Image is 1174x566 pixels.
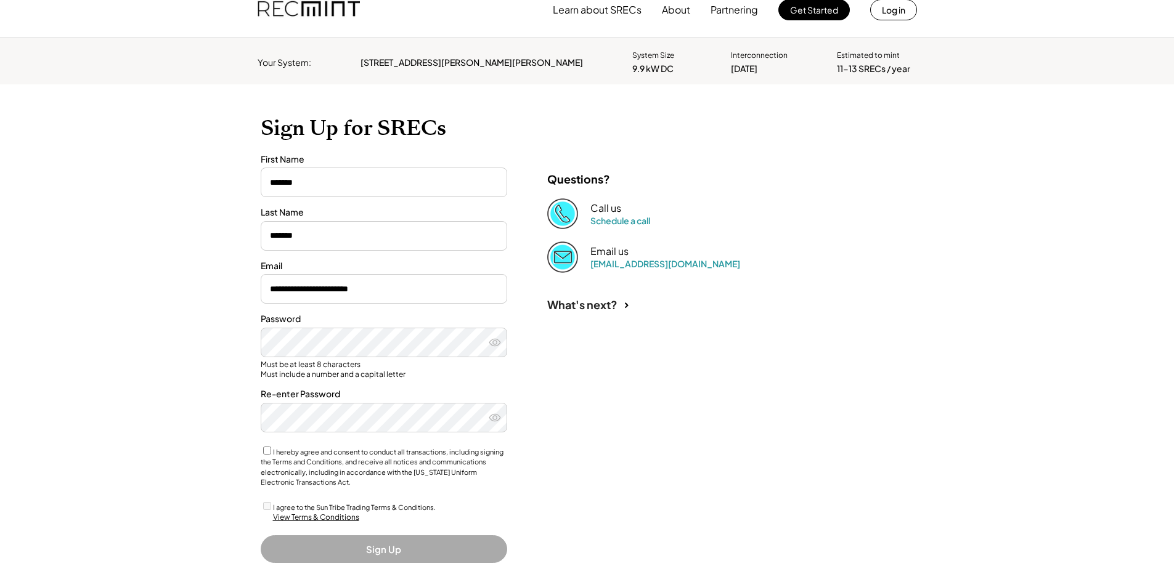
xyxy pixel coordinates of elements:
div: What's next? [547,297,618,312]
div: Re-enter Password [261,388,507,400]
label: I agree to the Sun Tribe Trading Terms & Conditions. [273,503,436,511]
div: Last Name [261,206,507,219]
button: Sign Up [261,535,507,563]
a: Schedule a call [590,215,650,226]
a: [EMAIL_ADDRESS][DOMAIN_NAME] [590,258,740,269]
div: First Name [261,153,507,166]
div: 11-13 SRECs / year [837,63,910,75]
h1: Sign Up for SRECs [261,115,914,141]
div: Your System: [258,57,311,69]
div: 9.9 kW DC [632,63,674,75]
div: Email [261,260,507,272]
div: [DATE] [731,63,757,75]
div: Questions? [547,172,610,186]
div: [STREET_ADDRESS][PERSON_NAME][PERSON_NAME] [361,57,583,69]
img: Phone%20copy%403x.png [547,198,578,229]
div: Estimated to mint [837,51,900,61]
div: Interconnection [731,51,788,61]
div: Must be at least 8 characters Must include a number and a capital letter [261,360,507,379]
div: Call us [590,202,621,215]
label: I hereby agree and consent to conduct all transactions, including signing the Terms and Condition... [261,448,503,487]
div: View Terms & Conditions [273,512,359,523]
div: System Size [632,51,674,61]
div: Email us [590,245,629,258]
div: Password [261,313,507,325]
img: Email%202%403x.png [547,241,578,272]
